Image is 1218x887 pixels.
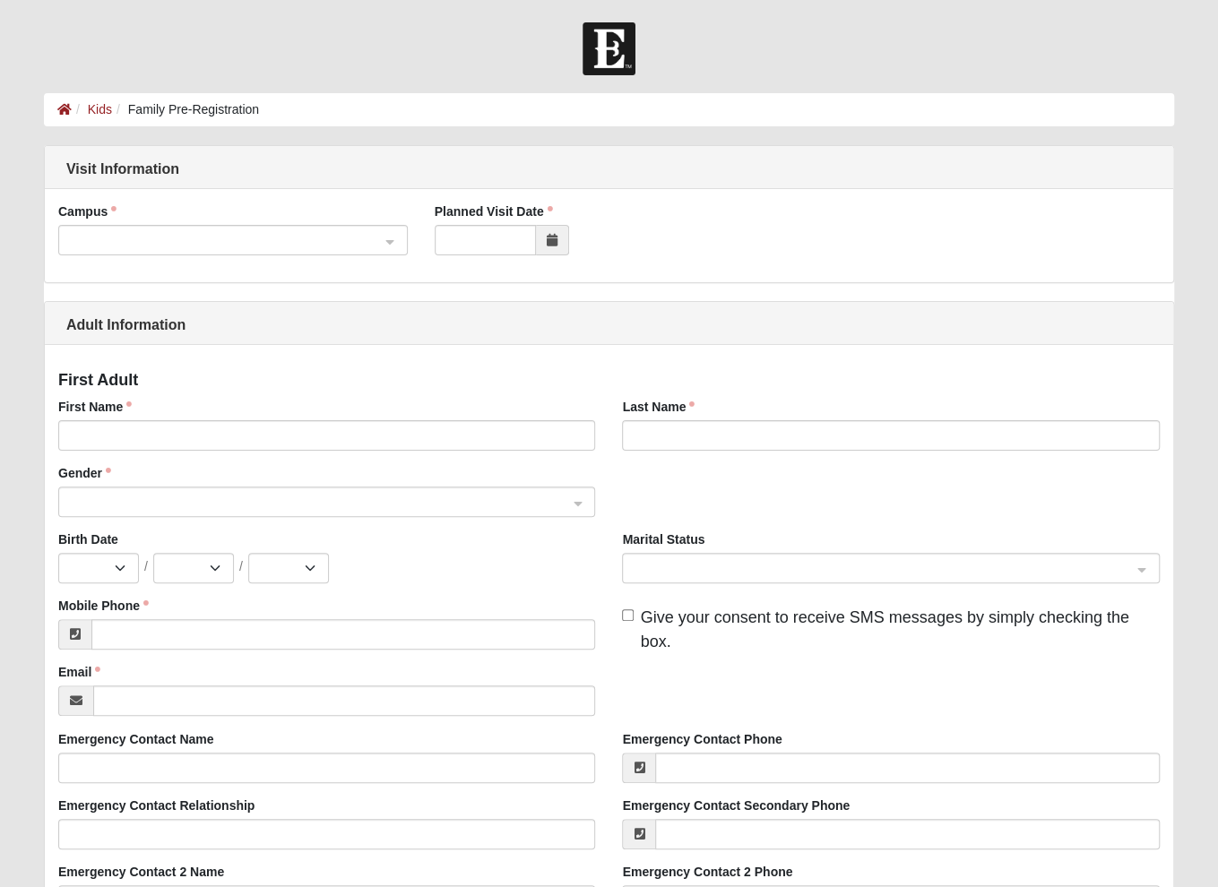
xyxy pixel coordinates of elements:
[45,160,1173,177] h1: Visit Information
[58,530,118,548] label: Birth Date
[622,530,704,548] label: Marital Status
[622,863,792,881] label: Emergency Contact 2 Phone
[58,398,132,416] label: First Name
[58,730,214,748] label: Emergency Contact Name
[58,663,100,681] label: Email
[622,797,850,814] label: Emergency Contact Secondary Phone
[58,797,255,814] label: Emergency Contact Relationship
[622,730,782,748] label: Emergency Contact Phone
[58,597,149,615] label: Mobile Phone
[112,100,259,119] li: Family Pre-Registration
[45,316,1173,333] h1: Adult Information
[88,102,112,116] a: Kids
[622,398,695,416] label: Last Name
[583,22,635,75] img: Church of Eleven22 Logo
[58,371,1160,391] h4: First Adult
[622,609,634,621] input: Give your consent to receive SMS messages by simply checking the box.
[58,863,224,881] label: Emergency Contact 2 Name
[640,608,1128,650] span: Give your consent to receive SMS messages by simply checking the box.
[58,202,117,220] label: Campus
[239,557,243,575] span: /
[58,464,111,482] label: Gender
[435,202,553,220] label: Planned Visit Date
[144,557,148,575] span: /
